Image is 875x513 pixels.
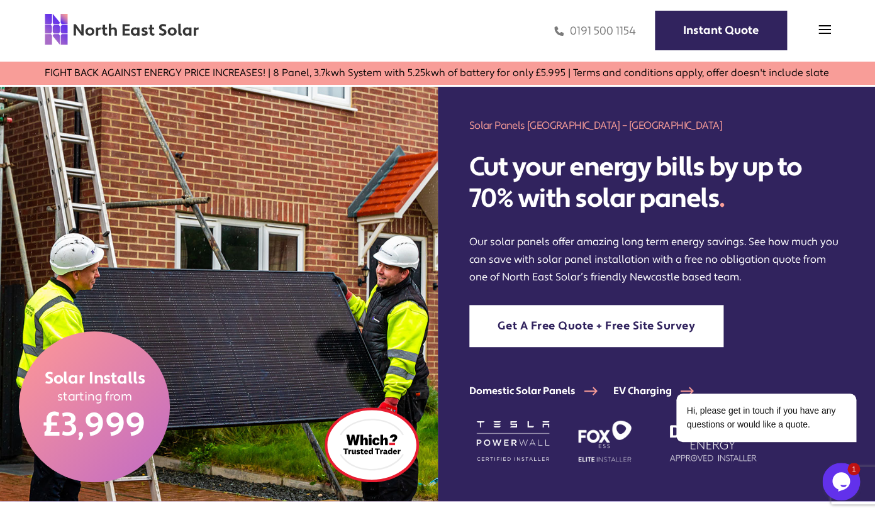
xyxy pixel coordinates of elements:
[43,404,146,446] span: £3,999
[44,13,199,46] img: north east solar logo
[613,385,710,397] a: EV Charging
[44,368,145,389] span: Solar Installs
[469,152,844,214] h2: Cut your energy bills by up to 70% with solar panels
[325,407,419,482] img: which logo
[554,24,564,38] img: phone icon
[655,11,787,50] a: Instant Quote
[818,23,831,36] img: menu icon
[469,118,844,133] h1: Solar Panels [GEOGRAPHIC_DATA] – [GEOGRAPHIC_DATA]
[469,305,724,347] a: Get A Free Quote + Free Site Survey
[636,280,862,456] iframe: chat widget
[822,463,862,500] iframe: chat widget
[719,182,725,216] span: .
[469,385,613,397] a: Domestic Solar Panels
[554,24,636,38] a: 0191 500 1154
[19,331,170,482] a: Solar Installs starting from £3,999
[469,233,844,286] p: Our solar panels offer amazing long term energy savings. See how much you can save with solar pan...
[57,389,132,405] span: starting from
